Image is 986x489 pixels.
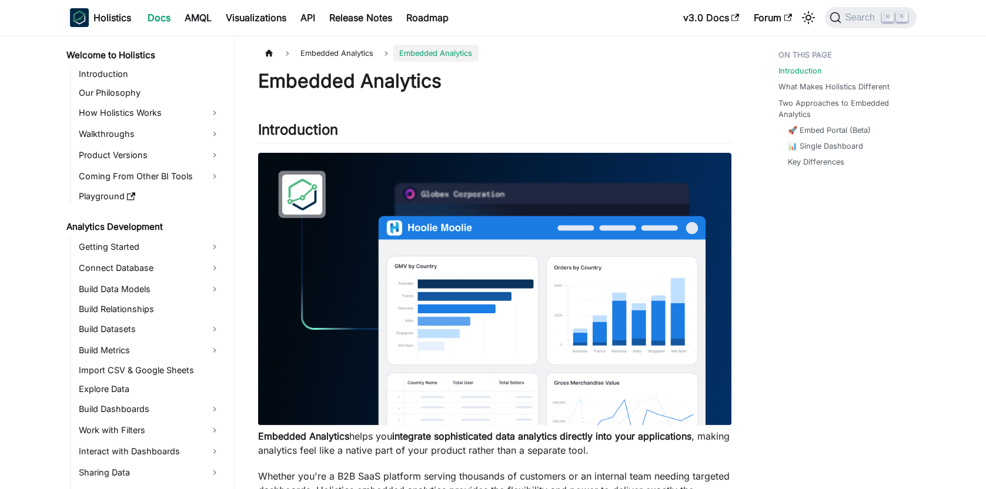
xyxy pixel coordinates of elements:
a: Release Notes [322,8,399,27]
a: Playground [75,188,224,205]
a: Introduction [75,66,224,82]
kbd: ⌘ [882,12,894,22]
a: AMQL [178,8,219,27]
span: Embedded Analytics [393,45,478,62]
h2: Introduction [258,121,731,143]
a: Analytics Development [63,219,224,235]
img: Holistics [70,8,89,27]
strong: Embedded Analytics [258,430,349,442]
a: Our Philosophy [75,85,224,101]
a: Getting Started [75,237,224,256]
a: v3.0 Docs [676,8,747,27]
p: helps you , making analytics feel like a native part of your product rather than a separate tool. [258,429,731,457]
nav: Breadcrumbs [258,45,731,62]
a: Coming From Other BI Tools [75,167,224,186]
a: 🚀 Embed Portal (Beta) [788,125,871,136]
a: Import CSV & Google Sheets [75,362,224,379]
a: API [293,8,322,27]
button: Search (Command+K) [825,7,916,28]
a: 📊 Single Dashboard [788,140,863,152]
a: Introduction [778,65,822,76]
a: Build Metrics [75,341,224,360]
strong: integrate sophisticated data analytics directly into your applications [392,430,691,442]
b: Holistics [93,11,131,25]
a: Key Differences [788,156,844,168]
a: Home page [258,45,280,62]
a: Interact with Dashboards [75,442,224,461]
button: Switch between dark and light mode (currently light mode) [799,8,818,27]
nav: Docs sidebar [58,35,235,489]
img: Embedded Dashboard [258,153,731,426]
a: Build Relationships [75,301,224,317]
h1: Embedded Analytics [258,69,731,93]
a: Build Datasets [75,320,224,339]
span: Search [841,12,882,23]
a: Build Data Models [75,280,224,299]
a: Work with Filters [75,421,224,440]
kbd: K [896,12,908,22]
a: Walkthroughs [75,125,224,143]
span: Embedded Analytics [295,45,379,62]
a: How Holistics Works [75,103,224,122]
a: Docs [141,8,178,27]
a: Forum [747,8,799,27]
a: Visualizations [219,8,293,27]
a: Roadmap [399,8,456,27]
a: Build Dashboards [75,400,224,418]
a: Product Versions [75,146,224,165]
a: Welcome to Holistics [63,47,224,63]
a: Two Approaches to Embedded Analytics [778,98,910,120]
a: Connect Database [75,259,224,277]
a: Explore Data [75,381,224,397]
a: What Makes Holistics Different [778,81,890,92]
a: Sharing Data [75,463,224,482]
a: HolisticsHolistics [70,8,131,27]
